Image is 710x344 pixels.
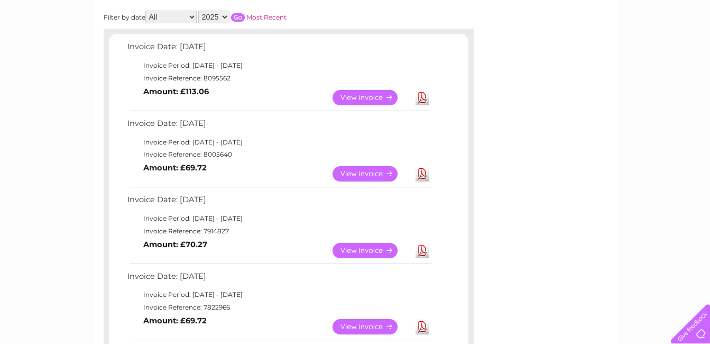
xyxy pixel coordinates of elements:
a: Contact [640,45,666,53]
div: Filter by date [104,11,381,23]
td: Invoice Date: [DATE] [125,193,434,212]
a: Energy [550,45,574,53]
a: Download [416,90,429,105]
td: Invoice Period: [DATE] - [DATE] [125,288,434,301]
td: Invoice Period: [DATE] - [DATE] [125,136,434,149]
a: Log out [675,45,700,53]
a: Blog [618,45,633,53]
td: Invoice Reference: 7822966 [125,301,434,314]
a: Water [524,45,544,53]
a: View [333,243,410,258]
a: Download [416,166,429,182]
td: Invoice Reference: 8095562 [125,72,434,85]
td: Invoice Period: [DATE] - [DATE] [125,212,434,225]
a: Most Recent [246,13,287,21]
a: View [333,166,410,182]
b: Amount: £69.72 [143,316,207,325]
td: Invoice Reference: 7914827 [125,225,434,238]
td: Invoice Reference: 8005640 [125,148,434,161]
td: Invoice Date: [DATE] [125,269,434,289]
b: Amount: £70.27 [143,240,207,249]
b: Amount: £113.06 [143,87,209,96]
td: Invoice Date: [DATE] [125,40,434,59]
a: View [333,319,410,334]
a: View [333,90,410,105]
td: Invoice Period: [DATE] - [DATE] [125,59,434,72]
b: Amount: £69.72 [143,163,207,173]
img: logo.png [25,28,79,60]
div: Clear Business is a trading name of Verastar Limited (registered in [GEOGRAPHIC_DATA] No. 3667643... [106,6,605,51]
a: Download [416,319,429,334]
a: Telecoms [580,45,612,53]
a: Download [416,243,429,258]
a: 0333 014 3131 [511,5,584,19]
td: Invoice Date: [DATE] [125,116,434,136]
